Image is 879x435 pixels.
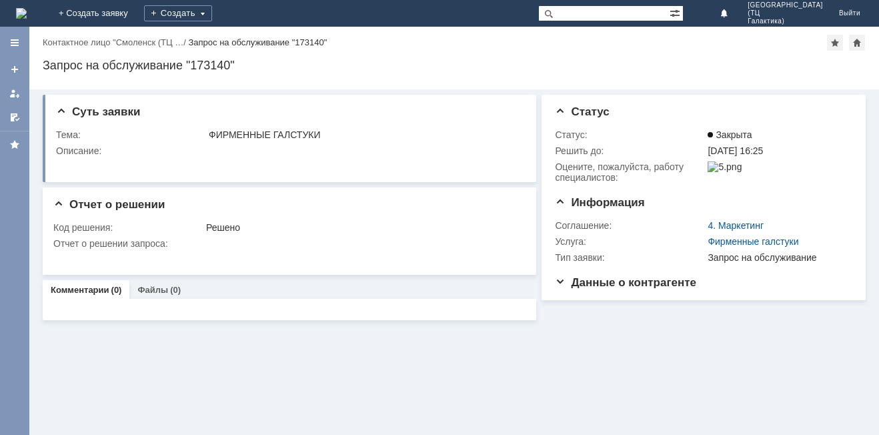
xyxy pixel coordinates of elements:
span: Галактика) [748,17,823,25]
div: Решить до: [555,145,705,156]
span: Информация [555,196,644,209]
div: Тема: [56,129,206,140]
img: logo [16,8,27,19]
div: Запрос на обслуживание [708,252,846,263]
div: / [43,37,188,47]
span: Суть заявки [56,105,140,118]
a: Комментарии [51,285,109,295]
span: [DATE] 16:25 [708,145,763,156]
span: [GEOGRAPHIC_DATA] [748,1,823,9]
span: Статус [555,105,609,118]
div: ФИРМЕННЫЕ ГАЛСТУКИ [209,129,518,140]
a: Перейти на домашнюю страницу [16,8,27,19]
a: Мои заявки [4,83,25,104]
a: Мои согласования [4,107,25,128]
div: Запрос на обслуживание "173140" [43,59,866,72]
a: Создать заявку [4,59,25,80]
span: Данные о контрагенте [555,276,696,289]
div: (0) [111,285,122,295]
div: Тип заявки: [555,252,705,263]
div: Создать [144,5,212,21]
div: Отчет о решении запроса: [53,238,521,249]
div: Сделать домашней страницей [849,35,865,51]
div: Описание: [56,145,521,156]
div: Добавить в избранное [827,35,843,51]
div: Код решения: [53,222,203,233]
img: 5.png [708,161,742,172]
span: Отчет о решении [53,198,165,211]
div: Услуга: [555,236,705,247]
span: (ТЦ [748,9,823,17]
a: Файлы [137,285,168,295]
div: Запрос на обслуживание "173140" [188,37,327,47]
div: Решено [206,222,518,233]
a: Фирменные галстуки [708,236,798,247]
a: Контактное лицо "Смоленск (ТЦ … [43,37,183,47]
div: (0) [170,285,181,295]
div: Соглашение: [555,220,705,231]
div: Статус: [555,129,705,140]
div: Oцените, пожалуйста, работу специалистов: [555,161,705,183]
a: 4. Маркетинг [708,220,764,231]
span: Закрыта [708,129,752,140]
span: Расширенный поиск [670,6,683,19]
